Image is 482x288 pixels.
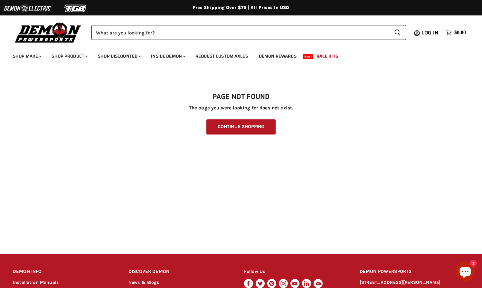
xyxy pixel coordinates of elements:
ul: Main menu [8,47,464,63]
a: Request Custom Axles [191,50,253,63]
a: Shop Make [8,50,45,63]
span: New! [303,54,314,59]
a: Shop Product [47,50,92,63]
inbox-online-store-chat: Shopify online store chat [454,262,477,283]
a: Shop Discounted [93,50,145,63]
p: The page you were looking for does not exist. [13,105,469,111]
a: Race Kits [312,50,343,63]
a: Continue Shopping [206,119,276,135]
span: $0.00 [454,30,466,36]
span: Log in [421,29,439,37]
h2: DEMON INFO [13,264,116,279]
a: News & Blogs [128,280,159,285]
p: [STREET_ADDRESS][PERSON_NAME] [360,279,469,286]
button: Search [389,25,406,40]
a: Inside Demon [146,50,189,63]
a: Log in [419,30,442,36]
a: Demon Rewards [254,50,301,63]
form: Product [91,25,406,40]
h2: DEMON POWERSPORTS [360,264,469,279]
input: Search [91,25,389,40]
h1: Page not found [13,93,469,101]
img: Demon Electric Logo 2 [3,2,52,14]
a: $0.00 [442,28,469,37]
h2: DISCOVER DEMON [128,264,232,279]
a: Installation Manuals [13,280,59,285]
img: TGB Logo 2 [52,2,100,14]
h2: Follow Us [244,264,347,279]
img: Demon Powersports [13,21,83,44]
